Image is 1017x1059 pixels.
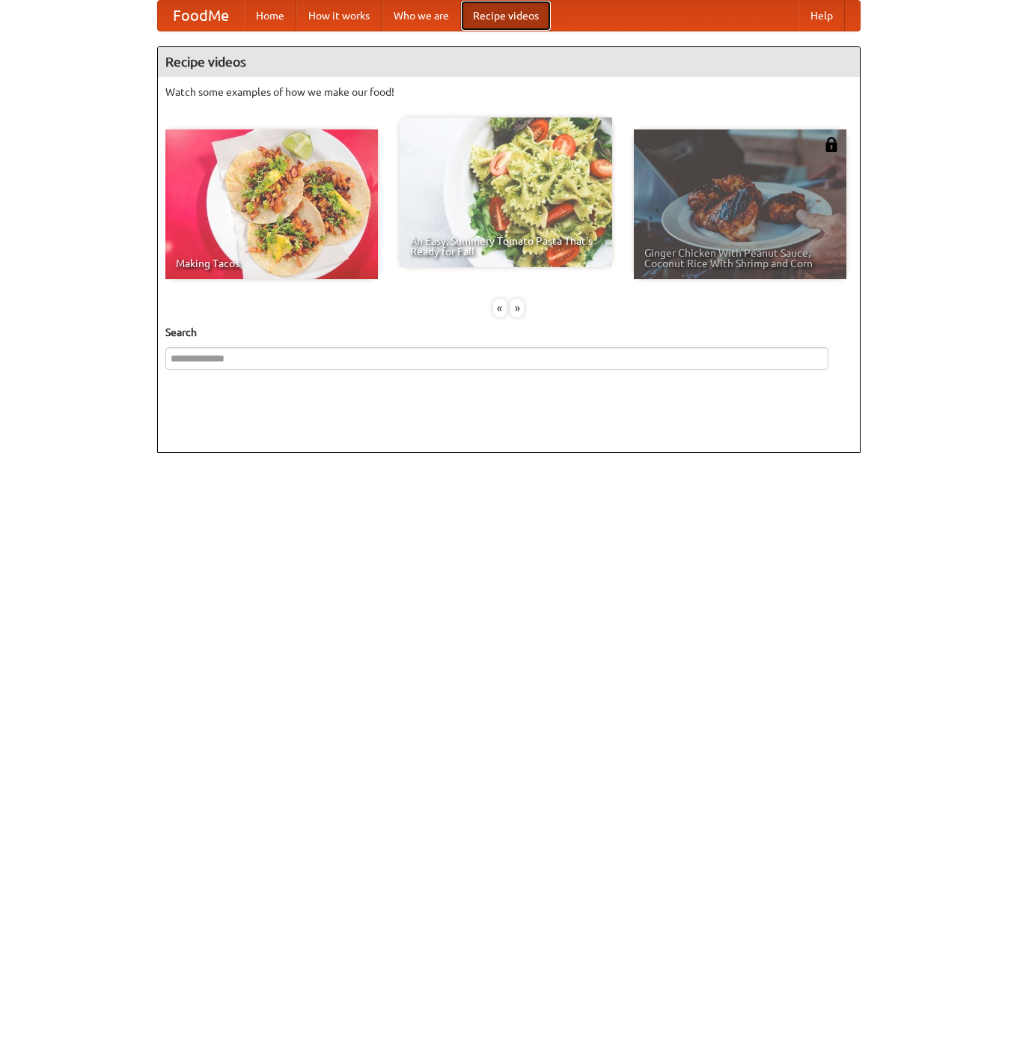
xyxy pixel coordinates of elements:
div: « [493,299,507,317]
h5: Search [165,325,852,340]
a: FoodMe [158,1,244,31]
p: Watch some examples of how we make our food! [165,85,852,100]
a: How it works [296,1,382,31]
h4: Recipe videos [158,47,860,77]
a: Who we are [382,1,461,31]
div: » [510,299,524,317]
a: Home [244,1,296,31]
span: An Easy, Summery Tomato Pasta That's Ready for Fall [410,236,602,257]
span: Making Tacos [176,258,367,269]
a: Making Tacos [165,129,378,279]
a: An Easy, Summery Tomato Pasta That's Ready for Fall [400,118,612,267]
a: Help [798,1,845,31]
img: 483408.png [824,137,839,152]
a: Recipe videos [461,1,551,31]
